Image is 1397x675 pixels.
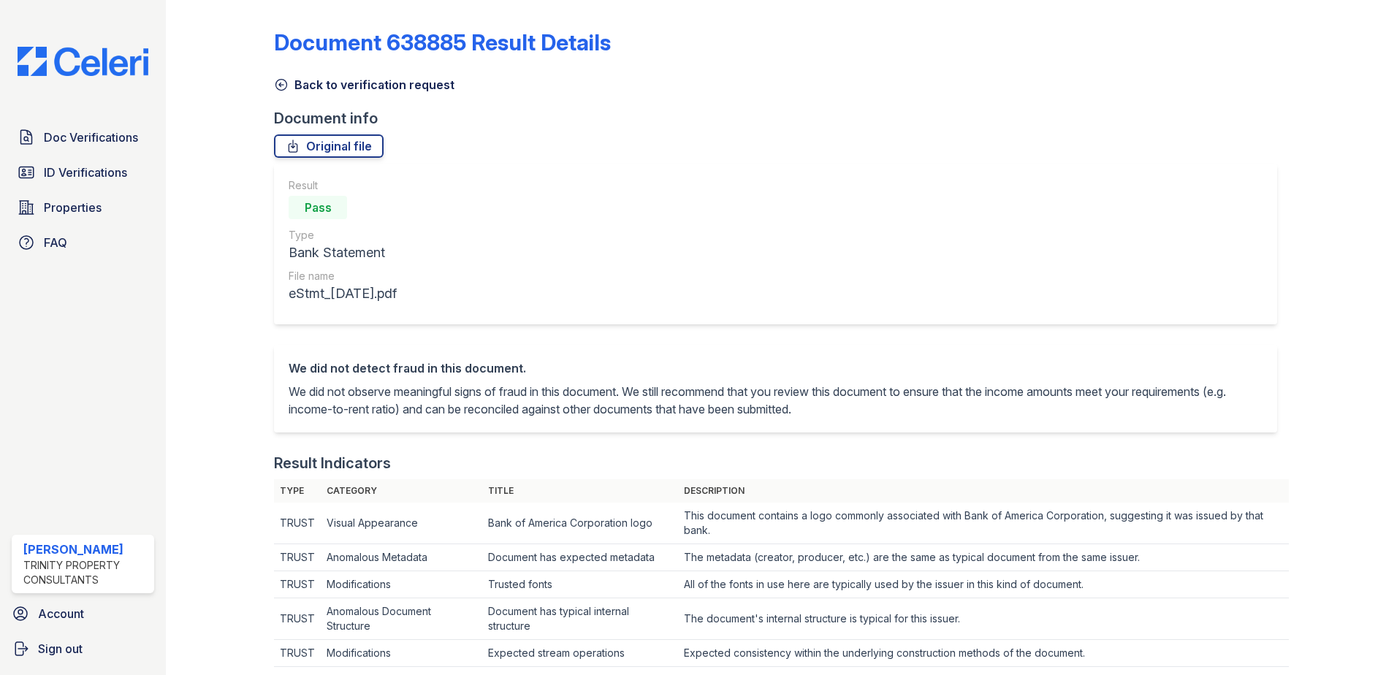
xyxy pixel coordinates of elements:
[289,178,397,193] div: Result
[482,503,678,544] td: Bank of America Corporation logo
[274,571,321,598] td: TRUST
[678,598,1289,640] td: The document's internal structure is typical for this issuer.
[289,359,1263,377] div: We did not detect fraud in this document.
[38,640,83,657] span: Sign out
[23,541,148,558] div: [PERSON_NAME]
[289,269,397,283] div: File name
[289,243,397,263] div: Bank Statement
[6,634,160,663] a: Sign out
[12,193,154,222] a: Properties
[678,503,1289,544] td: This document contains a logo commonly associated with Bank of America Corporation, suggesting it...
[12,123,154,152] a: Doc Verifications
[321,544,482,571] td: Anomalous Metadata
[289,196,347,219] div: Pass
[274,453,391,473] div: Result Indicators
[23,558,148,587] div: Trinity Property Consultants
[274,29,611,56] a: Document 638885 Result Details
[678,571,1289,598] td: All of the fonts in use here are typically used by the issuer in this kind of document.
[482,571,678,598] td: Trusted fonts
[321,640,482,667] td: Modifications
[6,599,160,628] a: Account
[12,228,154,257] a: FAQ
[321,479,482,503] th: Category
[678,544,1289,571] td: The metadata (creator, producer, etc.) are the same as typical document from the same issuer.
[274,134,384,158] a: Original file
[482,598,678,640] td: Document has typical internal structure
[289,283,397,304] div: eStmt_[DATE].pdf
[274,640,321,667] td: TRUST
[321,571,482,598] td: Modifications
[44,164,127,181] span: ID Verifications
[274,544,321,571] td: TRUST
[38,605,84,622] span: Account
[321,503,482,544] td: Visual Appearance
[274,479,321,503] th: Type
[482,544,678,571] td: Document has expected metadata
[12,158,154,187] a: ID Verifications
[274,598,321,640] td: TRUST
[289,228,397,243] div: Type
[44,234,67,251] span: FAQ
[274,108,1289,129] div: Document info
[678,479,1289,503] th: Description
[482,640,678,667] td: Expected stream operations
[678,640,1289,667] td: Expected consistency within the underlying construction methods of the document.
[6,47,160,76] img: CE_Logo_Blue-a8612792a0a2168367f1c8372b55b34899dd931a85d93a1a3d3e32e68fde9ad4.png
[44,129,138,146] span: Doc Verifications
[289,383,1263,418] p: We did not observe meaningful signs of fraud in this document. We still recommend that you review...
[321,598,482,640] td: Anomalous Document Structure
[482,479,678,503] th: Title
[274,76,454,94] a: Back to verification request
[44,199,102,216] span: Properties
[274,503,321,544] td: TRUST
